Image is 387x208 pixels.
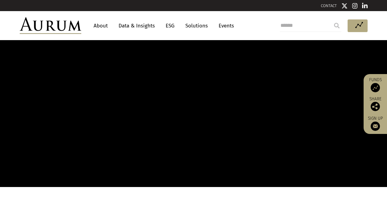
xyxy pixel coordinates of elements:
img: Aurum [20,17,81,34]
img: Access Funds [371,83,380,92]
a: Solutions [182,20,211,31]
a: ESG [163,20,178,31]
input: Submit [331,19,343,32]
a: CONTACT [321,3,337,8]
img: Sign up to our newsletter [371,122,380,131]
img: Twitter icon [341,3,348,9]
img: Share this post [371,102,380,111]
img: Linkedin icon [362,3,368,9]
a: Sign up [367,116,384,131]
a: Data & Insights [115,20,158,31]
a: Events [216,20,234,31]
img: Instagram icon [352,3,358,9]
a: About [91,20,111,31]
a: Funds [367,77,384,92]
div: Share [367,97,384,111]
